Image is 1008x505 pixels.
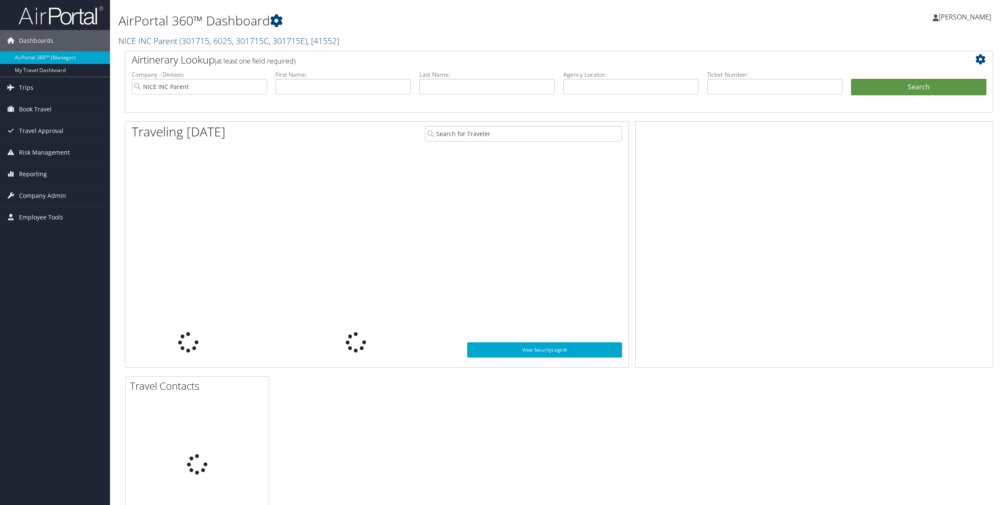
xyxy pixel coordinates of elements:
span: Travel Approval [19,120,63,142]
span: Book Travel [19,99,52,120]
span: Reporting [19,164,47,185]
span: , [ 41552 ] [307,35,339,47]
h1: Traveling [DATE] [132,123,226,141]
label: Agency Locator: [563,70,699,79]
h1: AirPortal 360™ Dashboard [118,12,706,30]
span: [PERSON_NAME] [939,12,991,22]
span: ( 301715, 6025, 301715C, 301715E ) [179,35,307,47]
span: (at least one field required) [215,56,295,66]
label: First Name: [275,70,411,79]
h2: Airtinerary Lookup [132,53,914,67]
span: Dashboards [19,30,53,51]
span: Company Admin [19,185,66,206]
img: airportal-logo.png [19,6,103,25]
a: [PERSON_NAME] [933,4,1000,30]
label: Last Name: [419,70,555,79]
h2: Travel Contacts [130,379,269,393]
a: NICE INC Parent [118,35,339,47]
span: Employee Tools [19,207,63,228]
span: Risk Management [19,142,70,163]
input: Search for Traveler [425,126,622,142]
button: Search [851,79,986,96]
span: Trips [19,77,33,98]
label: Company - Division: [132,70,267,79]
a: View SecurityLogic® [467,342,622,358]
label: Ticket Number: [707,70,843,79]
